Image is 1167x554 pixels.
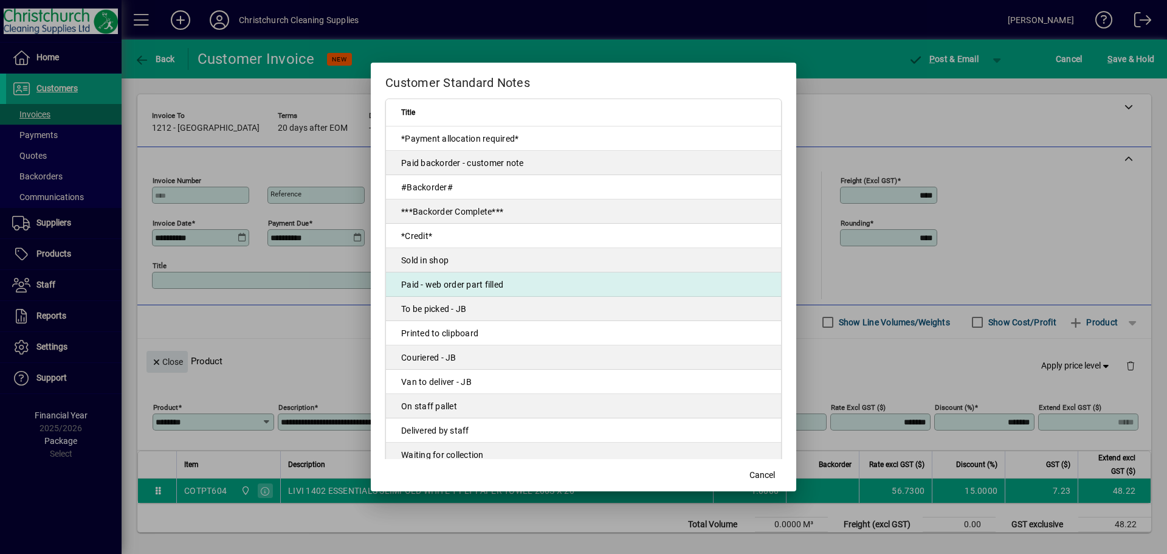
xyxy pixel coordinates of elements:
[386,418,781,443] td: Delivered by staff
[386,370,781,394] td: Van to deliver - JB
[386,394,781,418] td: On staff pallet
[386,443,781,467] td: Waiting for collection
[386,126,781,151] td: *Payment allocation required*
[386,175,781,199] td: #Backorder#
[401,106,415,119] span: Title
[386,321,781,345] td: Printed to clipboard
[749,469,775,482] span: Cancel
[743,465,782,486] button: Cancel
[386,248,781,272] td: Sold in shop
[386,345,781,370] td: Couriered - JB
[371,63,796,98] h2: Customer Standard Notes
[386,151,781,175] td: Paid backorder - customer note
[386,297,781,321] td: To be picked - JB
[386,272,781,297] td: Paid - web order part filled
